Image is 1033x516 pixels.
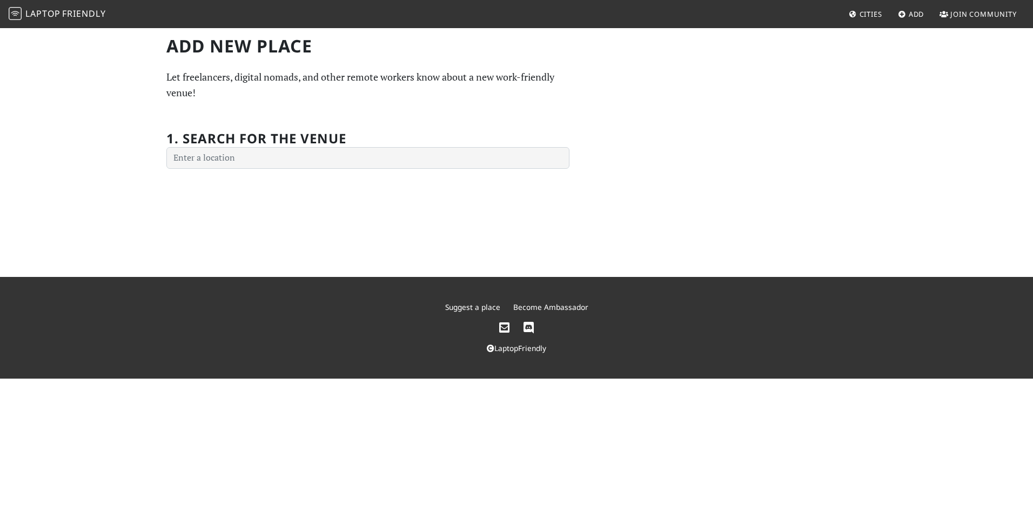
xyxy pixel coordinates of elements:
a: Cities [844,4,887,24]
span: Friendly [62,8,105,19]
input: Enter a location [166,147,569,169]
span: Add [909,9,924,19]
img: LaptopFriendly [9,7,22,20]
a: Add [894,4,929,24]
h1: Add new Place [166,36,569,56]
span: Join Community [950,9,1017,19]
span: Laptop [25,8,61,19]
a: LaptopFriendly [487,343,546,353]
p: Let freelancers, digital nomads, and other remote workers know about a new work-friendly venue! [166,69,569,101]
a: Suggest a place [445,302,500,312]
a: LaptopFriendly LaptopFriendly [9,5,106,24]
a: Join Community [935,4,1021,24]
h2: 1. Search for the venue [166,131,346,147]
span: Cities [860,9,882,19]
a: Become Ambassador [513,302,588,312]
